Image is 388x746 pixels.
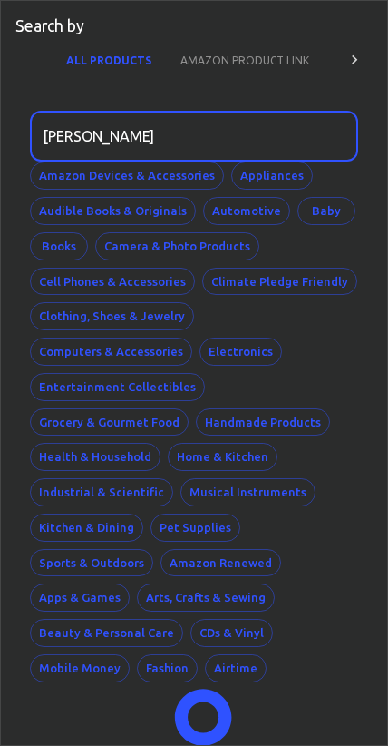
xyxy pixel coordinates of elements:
button: Amazon Devices & Accessories [30,162,224,190]
button: Amazon Renewed [160,549,281,577]
p: Search by [15,15,84,38]
button: Fashion [137,654,198,682]
button: Baby [297,197,355,225]
button: Handmade Products [196,408,330,437]
button: CDs & Vinyl [190,619,273,647]
button: Industrial & Scientific [30,478,173,506]
input: Search by category or product name [30,111,345,162]
button: Appliances [231,162,313,190]
button: Pet Supplies [150,514,240,542]
button: Audible Books & Originals [30,197,196,225]
button: Kitchen & Dining [30,514,143,542]
button: Entertainment Collectibles [30,373,205,401]
button: Home & Kitchen [168,443,277,471]
button: Musical Instruments [180,478,315,506]
button: Beauty & Personal Care [30,619,183,647]
button: Apps & Games [30,584,130,612]
button: ALL PRODUCTS [52,38,166,82]
button: Grocery & Gourmet Food [30,408,189,437]
button: Computers & Accessories [30,338,192,366]
button: AMAZON PRODUCT LINK [166,38,324,82]
button: Electronics [199,338,282,366]
button: Health & Household [30,443,160,471]
button: Arts, Crafts & Sewing [137,584,275,612]
button: Clothing, Shoes & Jewelry [30,302,194,330]
button: Cell Phones & Accessories [30,268,195,296]
button: Automotive [203,197,290,225]
button: Airtime [205,654,267,682]
button: Books [30,232,88,260]
button: Mobile Money [30,654,130,682]
button: Climate Pledge Friendly [202,268,357,296]
button: Camera & Photo Products [95,232,259,260]
button: Sports & Outdoors [30,549,153,577]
